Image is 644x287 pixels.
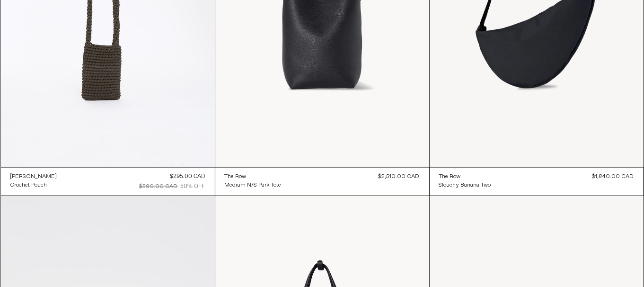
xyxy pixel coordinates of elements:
div: The Row [225,173,247,181]
a: Slouchy Banana Two [439,181,491,189]
div: [PERSON_NAME] [10,173,57,181]
div: $590.00 CAD [140,182,178,191]
div: The Row [439,173,461,181]
a: Medium N/S Park Tote [225,181,282,189]
div: $1,840.00 CAD [592,172,634,181]
div: Crochet Pouch [10,181,47,189]
a: The Row [439,172,491,181]
a: [PERSON_NAME] [10,172,57,181]
div: 50% OFF [181,182,205,191]
div: $295.00 CAD [170,172,205,181]
a: Crochet Pouch [10,181,57,189]
div: $2,510.00 CAD [379,172,420,181]
a: The Row [225,172,282,181]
